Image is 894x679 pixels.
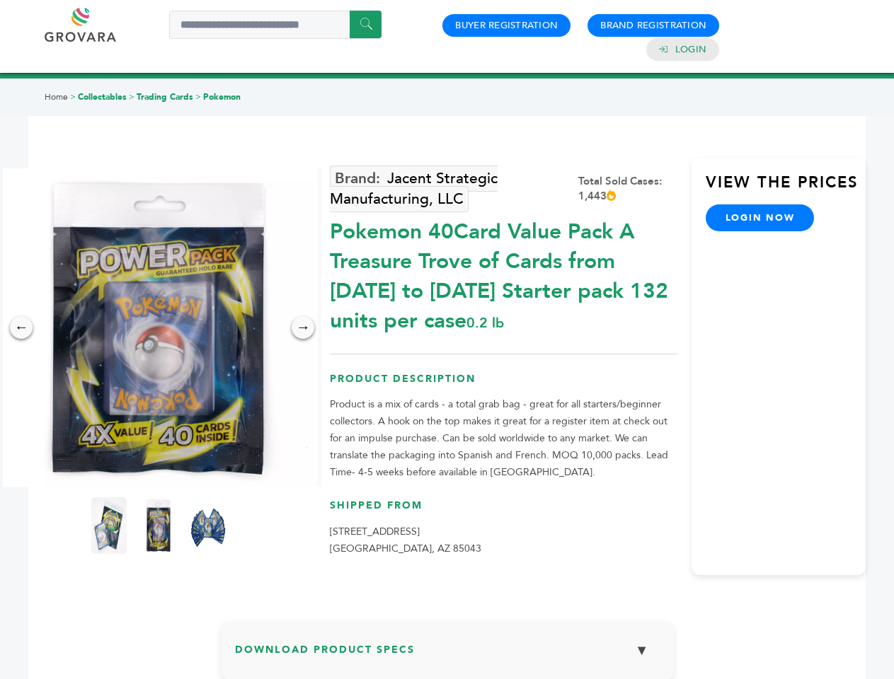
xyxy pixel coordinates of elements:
a: Collectables [78,91,127,103]
input: Search a product or brand... [169,11,382,39]
p: Product is a mix of cards - a total grab bag - great for all starters/beginner collectors. A hook... [330,396,677,481]
img: Pokemon 40-Card Value Pack – A Treasure Trove of Cards from 1996 to 2024 - Starter pack! 132 unit... [141,497,176,554]
img: Pokemon 40-Card Value Pack – A Treasure Trove of Cards from 1996 to 2024 - Starter pack! 132 unit... [190,497,226,554]
div: Total Sold Cases: 1,443 [578,174,677,204]
a: Trading Cards [137,91,193,103]
span: 0.2 lb [466,313,504,332]
span: > [70,91,76,103]
h3: View the Prices [706,172,866,204]
a: Brand Registration [600,19,706,32]
a: Login [675,43,706,56]
a: Home [45,91,68,103]
a: login now [706,204,815,231]
span: > [195,91,201,103]
a: Jacent Strategic Manufacturing, LLC [330,166,498,212]
img: Pokemon 40-Card Value Pack – A Treasure Trove of Cards from 1996 to 2024 - Starter pack! 132 unit... [91,497,127,554]
a: Pokemon [203,91,241,103]
p: [STREET_ADDRESS] [GEOGRAPHIC_DATA], AZ 85043 [330,523,677,557]
div: ← [10,316,33,339]
div: Pokemon 40Card Value Pack A Treasure Trove of Cards from [DATE] to [DATE] Starter pack 132 units ... [330,210,677,336]
div: → [292,316,314,339]
span: > [129,91,134,103]
h3: Product Description [330,372,677,397]
a: Buyer Registration [455,19,558,32]
h3: Shipped From [330,499,677,523]
button: ▼ [624,635,660,666]
h3: Download Product Specs [235,635,660,676]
